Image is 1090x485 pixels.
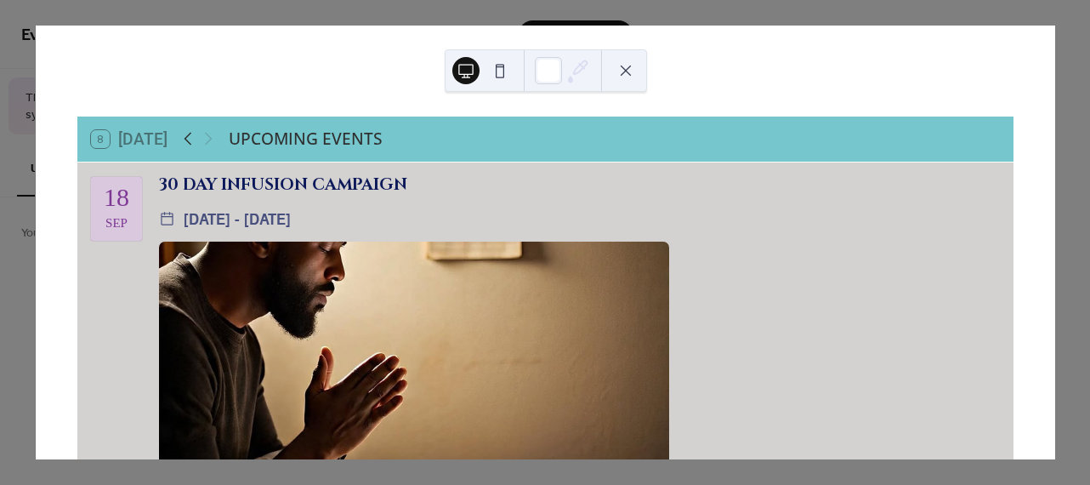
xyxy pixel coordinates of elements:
[159,173,1000,197] div: 30 DAY INFUSION CAMPAIGN
[184,208,291,232] span: [DATE] - [DATE]
[105,217,128,230] div: Sep
[159,208,175,232] div: ​
[229,127,383,151] div: UPCOMING EVENTS
[104,187,129,213] div: 18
